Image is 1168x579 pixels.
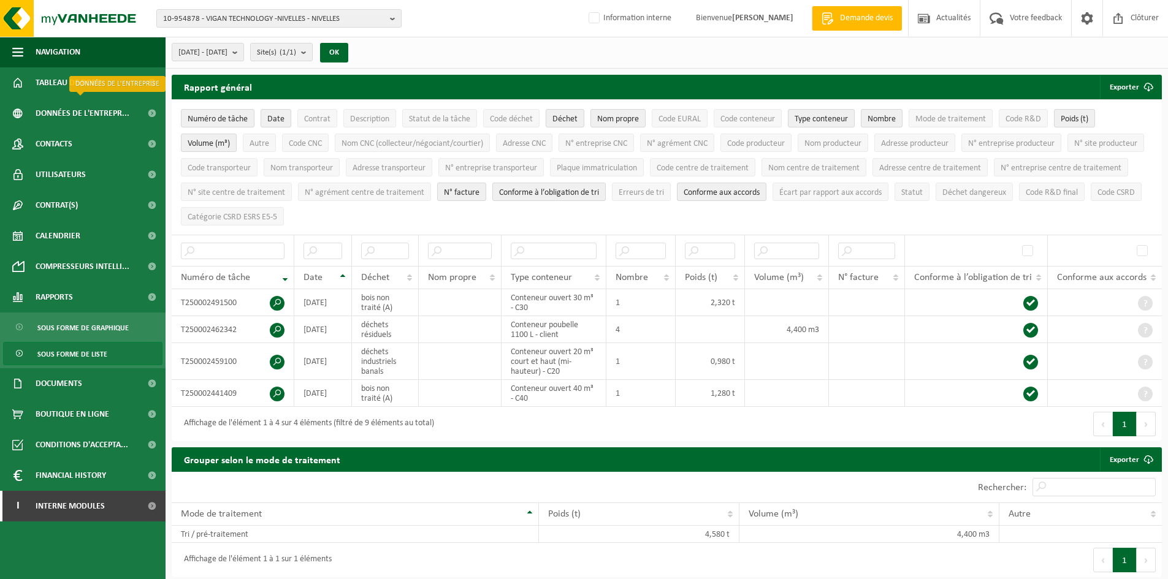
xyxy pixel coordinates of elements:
span: Nom propre [428,273,476,282]
button: Nom transporteurNom transporteur: Activate to sort [264,158,340,176]
span: Demande devis [837,12,896,25]
button: Nom CNC (collecteur/négociant/courtier)Nom CNC (collecteur/négociant/courtier): Activate to sort [335,134,490,152]
span: Documents [36,368,82,399]
button: Exporter [1100,75,1161,99]
span: Nombre [868,115,896,124]
span: Autre [250,139,269,148]
span: N° agrément CNC [647,139,708,148]
span: Conforme à l’obligation de tri [499,188,599,197]
span: Type conteneur [795,115,848,124]
span: Compresseurs intelli... [36,251,129,282]
span: Site(s) [257,44,296,62]
span: Statut [901,188,923,197]
span: Sous forme de liste [37,342,107,366]
span: Adresse transporteur [353,164,426,173]
span: Code CSRD [1097,188,1135,197]
span: Numéro de tâche [181,273,250,282]
td: Tri / pré-traitement [172,526,539,543]
button: Code EURALCode EURAL: Activate to sort [652,109,708,127]
td: [DATE] [294,380,352,407]
span: Navigation [36,37,80,67]
button: Adresse producteurAdresse producteur: Activate to sort [874,134,955,152]
button: DescriptionDescription: Activate to sort [343,109,396,127]
td: Conteneur ouvert 40 m³ - C40 [502,380,606,407]
span: N° facture [444,188,479,197]
td: 4 [606,316,676,343]
td: Conteneur ouvert 30 m³ - C30 [502,289,606,316]
span: Code CNC [289,139,322,148]
button: Code centre de traitementCode centre de traitement: Activate to sort [650,158,755,176]
button: Déchet dangereux : Activate to sort [936,183,1013,201]
span: Déchet dangereux [942,188,1006,197]
button: ContratContrat: Activate to sort [297,109,337,127]
span: Code R&D final [1026,188,1078,197]
button: N° factureN° facture: Activate to sort [437,183,486,201]
button: Type conteneurType conteneur: Activate to sort [788,109,855,127]
button: OK [320,43,348,62]
span: N° entreprise producteur [968,139,1055,148]
button: Code R&D finalCode R&amp;D final: Activate to sort [1019,183,1085,201]
td: T250002441409 [172,380,294,407]
button: 10-954878 - VIGAN TECHNOLOGY -NIVELLES - NIVELLES [156,9,402,28]
span: Écart par rapport aux accords [779,188,882,197]
div: Affichage de l'élément 1 à 4 sur 4 éléments (filtré de 9 éléments au total) [178,413,434,435]
button: NombreNombre: Activate to sort [861,109,903,127]
strong: [PERSON_NAME] [732,13,793,23]
td: 2,320 t [676,289,745,316]
button: StatutStatut: Activate to sort [895,183,929,201]
span: Date [303,273,323,282]
td: 1 [606,380,676,407]
span: Contrat(s) [36,190,78,221]
button: Adresse centre de traitementAdresse centre de traitement: Activate to sort [872,158,988,176]
button: Nom centre de traitementNom centre de traitement: Activate to sort [761,158,866,176]
td: 1 [606,289,676,316]
button: Adresse CNCAdresse CNC: Activate to sort [496,134,552,152]
td: 1,280 t [676,380,745,407]
button: Volume (m³)Volume (m³): Activate to sort [181,134,237,152]
span: Utilisateurs [36,159,86,190]
span: Adresse CNC [503,139,546,148]
span: Interne modules [36,491,105,521]
button: 1 [1113,412,1137,436]
a: Sous forme de graphique [3,316,162,339]
count: (1/1) [280,48,296,56]
span: Contrat [304,115,330,124]
button: Code producteurCode producteur: Activate to sort [720,134,792,152]
a: Demande devis [812,6,902,31]
span: Poids (t) [548,509,581,519]
button: N° agrément centre de traitementN° agrément centre de traitement: Activate to sort [298,183,431,201]
button: Next [1137,548,1156,572]
td: bois non traité (A) [352,380,419,407]
span: Code EURAL [658,115,701,124]
span: Contacts [36,129,72,159]
span: Nom CNC (collecteur/négociant/courtier) [342,139,483,148]
span: Adresse centre de traitement [879,164,981,173]
td: [DATE] [294,289,352,316]
button: Code R&DCode R&amp;D: Activate to sort [999,109,1048,127]
span: Déchet [361,273,389,282]
td: 4,400 m3 [739,526,999,543]
td: bois non traité (A) [352,289,419,316]
td: déchets résiduels [352,316,419,343]
span: Nom centre de traitement [768,164,860,173]
span: Numéro de tâche [188,115,248,124]
td: déchets industriels banals [352,343,419,380]
td: [DATE] [294,316,352,343]
span: Code producteur [727,139,785,148]
button: Erreurs de triErreurs de tri: Activate to sort [612,183,671,201]
span: Tableau de bord [36,67,102,98]
button: Conforme à l’obligation de tri : Activate to sort [492,183,606,201]
span: I [12,491,23,521]
label: Information interne [586,9,671,28]
span: Statut de la tâche [409,115,470,124]
td: 1 [606,343,676,380]
span: Volume (m³) [749,509,798,519]
span: Mode de traitement [915,115,986,124]
button: Next [1137,412,1156,436]
td: 4,580 t [539,526,740,543]
span: Code déchet [490,115,533,124]
span: Conditions d'accepta... [36,430,128,460]
h2: Rapport général [172,75,264,99]
button: N° entreprise CNCN° entreprise CNC: Activate to sort [559,134,634,152]
td: [DATE] [294,343,352,380]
